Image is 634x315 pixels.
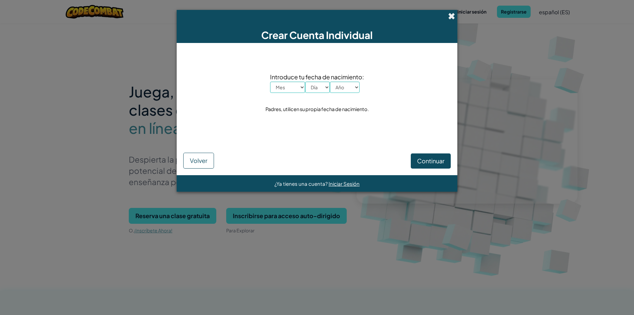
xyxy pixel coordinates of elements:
[270,72,364,82] span: Introduce tu fecha de nacimiento:
[265,104,369,114] div: Padres, utilicen su propia fecha de nacimiento.
[329,180,360,187] a: Iniciar Sesión
[411,153,451,169] button: Continuar
[183,153,214,169] button: Volver
[190,157,207,164] span: Volver
[261,29,373,41] span: Crear Cuenta Individual
[417,157,444,165] span: Continuar
[274,180,329,187] span: ¿Ya tienes una cuenta?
